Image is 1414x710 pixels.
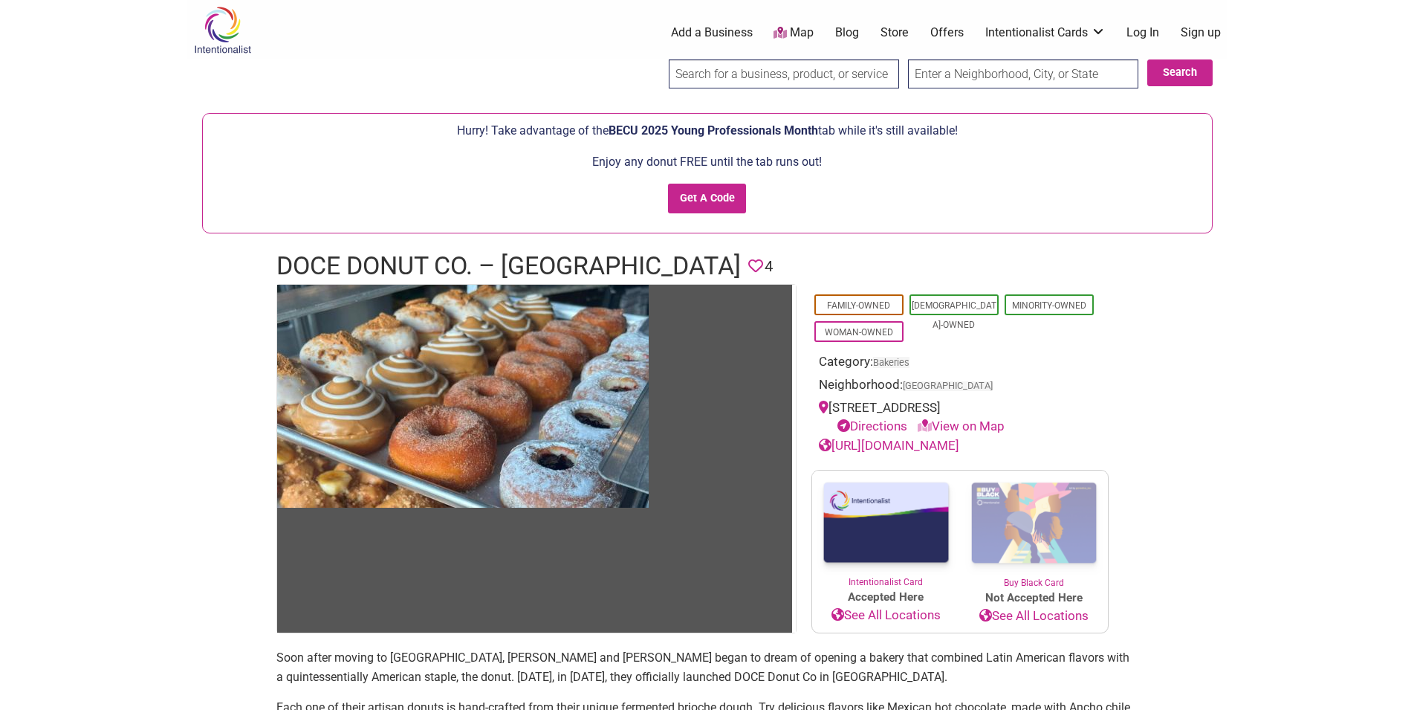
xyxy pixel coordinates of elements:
a: Log In [1126,25,1159,41]
input: Enter a Neighborhood, City, or State [908,59,1138,88]
a: Buy Black Card [960,471,1108,590]
a: View on Map [918,419,1005,433]
a: Map [774,25,814,42]
span: Accepted Here [812,589,960,606]
a: Family-Owned [827,300,890,311]
input: Search for a business, product, or service [669,59,899,88]
a: Bakeries [873,357,909,368]
img: Doce Donut Co. [277,285,649,508]
a: [DEMOGRAPHIC_DATA]-Owned [912,300,996,330]
img: Intentionalist [187,6,258,54]
a: Minority-Owned [1012,300,1086,311]
span: [GEOGRAPHIC_DATA] [903,381,993,391]
a: Add a Business [671,25,753,41]
p: Enjoy any donut FREE until the tab runs out! [210,152,1204,172]
div: [STREET_ADDRESS] [819,398,1101,436]
a: Blog [835,25,859,41]
img: Intentionalist Card [812,471,960,575]
a: Store [880,25,909,41]
h1: DOCE Donut Co. – [GEOGRAPHIC_DATA] [276,248,741,284]
a: Intentionalist Cards [985,25,1106,41]
div: Neighborhood: [819,375,1101,398]
div: Category: [819,352,1101,375]
span: Not Accepted Here [960,590,1108,607]
a: See All Locations [812,606,960,625]
span: 4 [765,255,773,278]
p: Soon after moving to [GEOGRAPHIC_DATA], [PERSON_NAME] and [PERSON_NAME] began to dream of opening... [276,648,1138,686]
p: Hurry! Take advantage of the tab while it's still available! [210,121,1204,141]
a: [URL][DOMAIN_NAME] [819,438,959,453]
a: Intentionalist Card [812,471,960,589]
a: See All Locations [960,607,1108,626]
a: Sign up [1181,25,1221,41]
a: Offers [930,25,964,41]
a: Woman-Owned [825,327,893,338]
span: BECU 2025 Young Professionals Month [609,123,818,138]
a: Directions [837,419,907,433]
img: Buy Black Card [960,471,1108,576]
button: Search [1147,59,1213,86]
input: Get A Code [668,184,746,214]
